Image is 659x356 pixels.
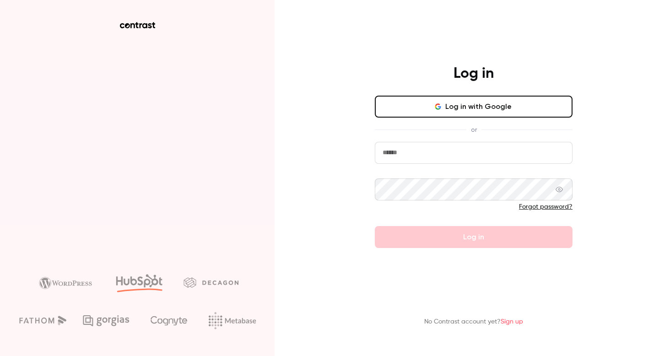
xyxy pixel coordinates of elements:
[501,318,523,325] a: Sign up
[184,277,238,287] img: decagon
[466,125,481,135] span: or
[519,204,573,210] a: Forgot password?
[375,96,573,118] button: Log in with Google
[454,65,494,83] h4: Log in
[424,317,523,327] p: No Contrast account yet?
